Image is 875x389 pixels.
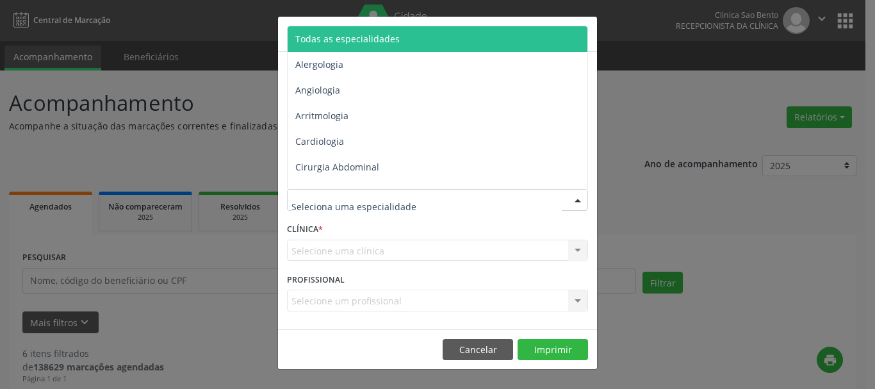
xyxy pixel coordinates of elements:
[518,339,588,361] button: Imprimir
[295,161,379,173] span: Cirurgia Abdominal
[295,84,340,96] span: Angiologia
[287,26,434,42] h5: Relatório de agendamentos
[295,110,348,122] span: Arritmologia
[571,17,597,48] button: Close
[287,270,345,290] label: PROFISSIONAL
[295,33,400,45] span: Todas as especialidades
[443,339,513,361] button: Cancelar
[295,186,374,199] span: Cirurgia Bariatrica
[295,58,343,70] span: Alergologia
[291,194,562,219] input: Seleciona uma especialidade
[295,135,344,147] span: Cardiologia
[287,220,323,240] label: CLÍNICA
